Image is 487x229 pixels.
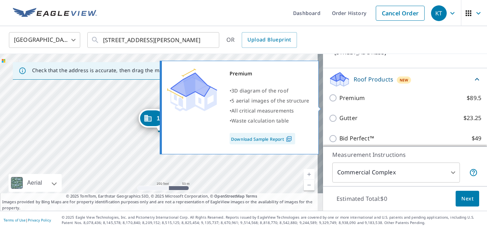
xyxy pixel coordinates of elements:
p: Gutter [339,114,358,123]
div: [GEOGRAPHIC_DATA] [9,30,80,50]
a: OpenStreetMap [214,193,244,199]
span: 5 aerial images of the structure [231,97,309,104]
span: New [400,77,409,83]
img: Pdf Icon [284,136,294,142]
p: Estimated Total: $0 [331,191,393,206]
img: Premium [167,69,217,111]
span: Upload Blueprint [247,35,291,44]
p: Bid Perfect™ [339,134,374,143]
a: Privacy Policy [28,218,51,223]
div: Commercial Complex [332,163,460,183]
button: Next [456,191,479,207]
p: Premium [339,94,365,103]
p: $49 [472,134,481,143]
img: EV Logo [13,8,97,19]
div: Dropped pin, building 1, Commercial property, 3338 Hickory Hills Rd La Porte City, IA 50651 [138,109,179,131]
span: Each building may require a separate measurement report; if so, your account will be billed per r... [469,168,478,177]
div: • [230,96,309,106]
a: Cancel Order [376,6,425,21]
input: Search by address or latitude-longitude [103,30,205,50]
a: Download Sample Report [230,133,295,144]
a: Upload Blueprint [242,32,297,48]
p: Roof Products [354,75,393,84]
span: © 2025 TomTom, Earthstar Geographics SIO, © 2025 Microsoft Corporation, © [66,193,257,199]
div: • [230,106,309,116]
div: Aerial [9,174,62,192]
div: Roof ProductsNew [329,71,481,88]
p: $89.5 [467,94,481,103]
div: Aerial [25,174,44,192]
p: | [4,218,51,222]
span: Next [461,194,473,203]
a: Current Level 17, Zoom In [304,169,314,180]
a: Current Level 17, Zoom Out [304,180,314,190]
span: Waste calculation table [231,117,289,124]
div: Premium [230,69,309,79]
div: • [230,86,309,96]
p: © 2025 Eagle View Technologies, Inc. and Pictometry International Corp. All Rights Reserved. Repo... [62,215,483,225]
span: All critical measurements [231,107,294,114]
a: Terms of Use [4,218,26,223]
p: Check that the address is accurate, then drag the marker over the correct structure. [32,67,237,74]
span: 3D diagram of the roof [231,87,288,94]
span: 1 [157,116,160,121]
div: KT [431,5,447,21]
p: $23.25 [463,114,481,123]
div: • [230,116,309,126]
p: Measurement Instructions [332,150,478,159]
div: OR [226,32,297,48]
a: Terms [246,193,257,199]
